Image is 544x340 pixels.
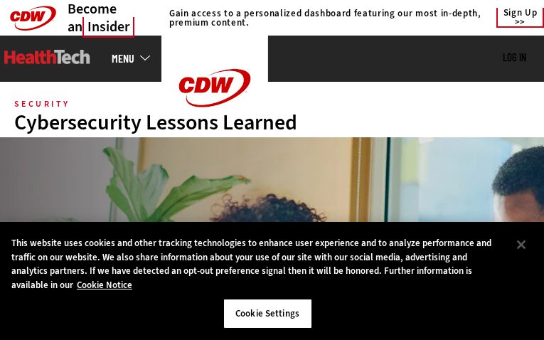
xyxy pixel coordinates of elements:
[14,100,70,107] div: Security
[77,279,132,291] a: More information about your privacy
[506,229,537,260] button: Close
[162,9,482,27] a: Gain access to a personalized dashboard featuring our most in-depth, premium content.
[503,51,526,63] a: Log in
[503,51,526,65] div: User menu
[223,299,312,329] button: Cookie Settings
[161,36,268,141] img: Home
[11,236,506,292] div: This website uses cookies and other tracking technologies to enhance user experience and to analy...
[4,50,90,64] img: Home
[169,9,482,27] h4: Gain access to a personalized dashboard featuring our most in-depth, premium content.
[82,17,134,38] span: Insider
[14,112,530,133] div: Cybersecurity Lessons Learned
[112,53,161,64] a: mobile-menu
[496,8,544,28] a: Sign Up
